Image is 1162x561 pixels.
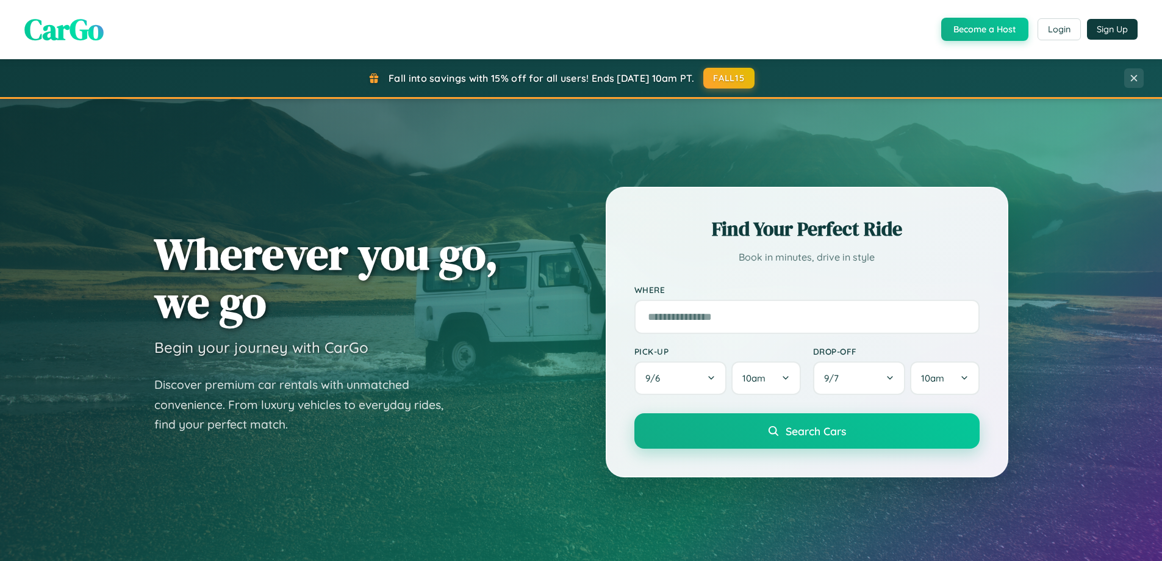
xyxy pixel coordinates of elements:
[910,361,979,395] button: 10am
[634,346,801,357] label: Pick-up
[813,361,906,395] button: 9/7
[389,72,694,84] span: Fall into savings with 15% off for all users! Ends [DATE] 10am PT.
[634,215,980,242] h2: Find Your Perfect Ride
[645,372,666,384] span: 9 / 6
[634,248,980,266] p: Book in minutes, drive in style
[786,424,846,438] span: Search Cars
[921,372,944,384] span: 10am
[634,361,727,395] button: 9/6
[1087,19,1138,40] button: Sign Up
[703,68,755,89] button: FALL15
[634,284,980,295] label: Where
[154,338,368,357] h3: Begin your journey with CarGo
[731,361,800,395] button: 10am
[154,230,498,326] h1: Wherever you go, we go
[634,413,980,449] button: Search Cars
[154,375,459,435] p: Discover premium car rentals with unmatched convenience. From luxury vehicles to everyday rides, ...
[813,346,980,357] label: Drop-off
[24,9,104,49] span: CarGo
[941,18,1028,41] button: Become a Host
[742,372,766,384] span: 10am
[824,372,845,384] span: 9 / 7
[1038,18,1081,40] button: Login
